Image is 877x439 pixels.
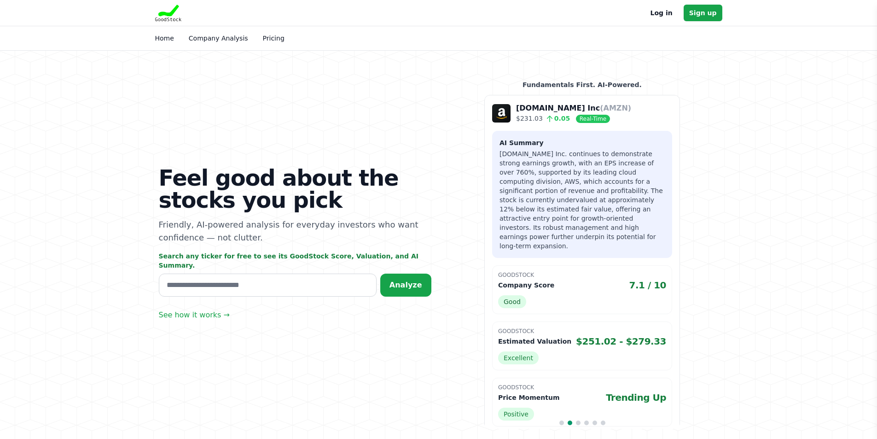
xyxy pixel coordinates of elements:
[155,5,182,21] img: Goodstock Logo
[498,337,571,346] p: Estimated Valuation
[498,384,666,391] p: GoodStock
[498,408,534,421] span: Positive
[498,351,539,364] span: Excellent
[189,35,248,42] a: Company Analysis
[155,35,174,42] a: Home
[584,421,589,425] span: Go to slide 4
[492,104,511,123] img: Company Logo
[516,114,631,123] p: $231.03
[484,95,680,438] a: Company Logo [DOMAIN_NAME] Inc(AMZN) $231.03 0.05 Real-Time AI Summary [DOMAIN_NAME] Inc. continu...
[576,115,610,123] span: Real-Time
[499,149,665,251] p: [DOMAIN_NAME] Inc. continues to demonstrate strong earnings growth, with an EPS increase of over ...
[516,103,631,114] p: [DOMAIN_NAME] Inc
[389,281,422,289] span: Analyze
[592,421,597,425] span: Go to slide 5
[159,310,230,321] a: See how it works →
[650,7,673,18] a: Log in
[559,421,564,425] span: Go to slide 1
[484,80,680,89] p: Fundamentals First. AI-Powered.
[484,95,680,438] div: 2 / 6
[498,393,559,402] p: Price Momentum
[498,295,526,308] span: Good
[498,328,666,335] p: GoodStock
[629,279,667,292] span: 7.1 / 10
[263,35,285,42] a: Pricing
[576,421,581,425] span: Go to slide 3
[543,115,570,122] span: 0.05
[576,335,666,348] span: $251.02 - $279.33
[499,138,665,147] h3: AI Summary
[159,252,431,270] p: Search any ticker for free to see its GoodStock Score, Valuation, and AI Summary.
[684,5,722,21] a: Sign up
[159,218,431,244] p: Friendly, AI-powered analysis for everyday investors who want confidence — not clutter.
[601,421,605,425] span: Go to slide 6
[606,391,666,404] span: Trending Up
[498,281,554,290] p: Company Score
[600,104,631,112] span: (AMZN)
[498,271,666,279] p: GoodStock
[380,274,431,297] button: Analyze
[159,167,431,211] h1: Feel good about the stocks you pick
[568,421,572,425] span: Go to slide 2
